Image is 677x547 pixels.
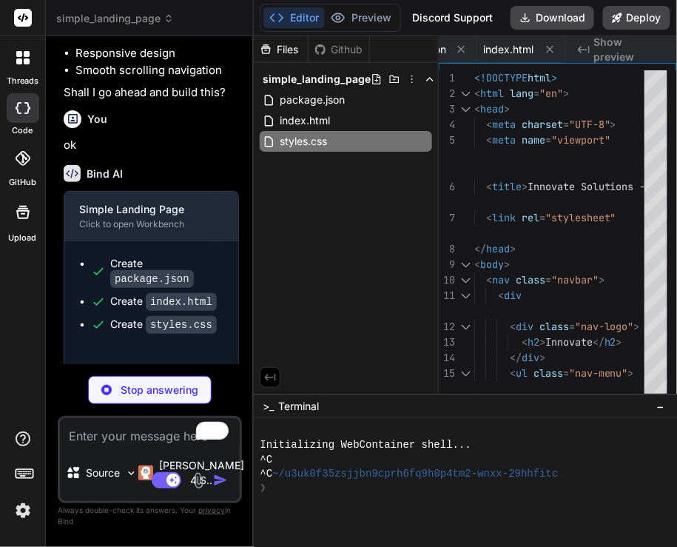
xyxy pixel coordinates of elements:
span: < [522,335,528,349]
div: 12 [439,319,455,335]
span: privacy [198,506,225,514]
span: name [522,133,545,147]
div: Click to open Workbench [79,218,200,230]
label: GitHub [9,176,36,189]
div: Click to collapse the range. [457,366,476,381]
div: 8 [439,241,455,257]
span: − [657,399,665,414]
button: − [654,395,668,418]
span: Terminal [278,399,319,414]
span: > [563,87,569,100]
span: ul [516,366,528,380]
span: class [533,366,563,380]
span: styles.css [278,132,329,150]
span: > [539,351,545,364]
span: > [504,102,510,115]
span: "en" [539,87,563,100]
span: "nav-menu" [569,366,628,380]
li: Responsive design [75,45,239,62]
label: Upload [9,232,37,244]
span: index.html [278,112,331,130]
span: ^C [260,467,272,481]
li: Smooth scrolling navigation [75,62,239,79]
div: 4 [439,117,455,132]
div: 13 [439,335,455,350]
span: > [510,242,516,255]
div: Discord Support [403,6,502,30]
button: Deploy [603,6,670,30]
div: Create [110,317,217,332]
span: < [474,102,480,115]
span: < [486,211,492,224]
div: Simple Landing Page [79,202,200,217]
div: Click to collapse the range. [457,272,476,288]
span: div [522,351,539,364]
div: 9 [439,257,455,272]
h6: You [87,112,107,127]
textarea: To enrich screen reader interactions, please activate Accessibility in Grammarly extension settings [60,418,240,445]
div: 10 [439,272,455,288]
div: 3 [439,101,455,117]
span: < [486,180,492,193]
div: 15 [439,366,455,381]
span: class [516,273,545,286]
img: Pick Models [125,467,138,480]
div: Click to collapse the range. [457,288,476,303]
div: 7 [439,210,455,226]
span: >_ [263,399,274,414]
div: 2 [439,86,455,101]
label: code [13,124,33,137]
span: > [599,273,604,286]
span: > [522,180,528,193]
span: < [510,366,516,380]
p: Always double-check its answers. Your in Bind [58,503,242,528]
span: </ [474,242,486,255]
div: Files [254,42,308,57]
span: meta [492,133,516,147]
span: > [539,335,545,349]
code: package.json [110,270,194,288]
span: package.json [278,91,346,109]
h6: Bind AI [87,167,123,181]
label: threads [7,75,38,87]
span: > [551,71,557,84]
span: > [628,366,634,380]
button: Download [511,6,594,30]
div: Click to collapse the range. [457,101,476,117]
span: head [486,242,510,255]
span: < [498,289,504,302]
img: attachment [190,472,207,489]
span: "nav-logo" [575,320,634,333]
div: Click to collapse the range. [457,319,476,335]
span: ^C [260,453,272,467]
span: < [510,320,516,333]
code: index.html [146,293,217,311]
img: settings [10,498,36,523]
span: < [474,87,480,100]
span: index.html [483,42,533,57]
span: ~/u3uk0f35zsjjbn9cprh6fq9h0p4tm2-wnxx-29hhfitc [272,467,558,481]
span: > [504,258,510,271]
span: Innovate Solutions - [528,180,646,193]
span: ❯ [260,481,267,495]
span: Initializing WebContainer shell... [260,438,471,452]
span: h2 [604,335,616,349]
p: Shall I go ahead and build this? [64,84,239,101]
span: body [480,258,504,271]
span: <!DOCTYPE [474,71,528,84]
p: Stop answering [121,383,198,397]
span: html [528,71,551,84]
span: "viewport" [551,133,610,147]
span: = [545,273,551,286]
p: ok [64,137,239,154]
div: 11 [439,288,455,303]
span: = [563,366,569,380]
span: "stylesheet" [545,211,616,224]
span: = [539,211,545,224]
span: title [492,180,522,193]
div: Click to collapse the range. [457,257,476,272]
img: Claude 4 Sonnet [138,466,153,480]
span: h2 [528,335,539,349]
div: Click to collapse the range. [457,86,476,101]
span: simple_landing_page [263,72,371,87]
